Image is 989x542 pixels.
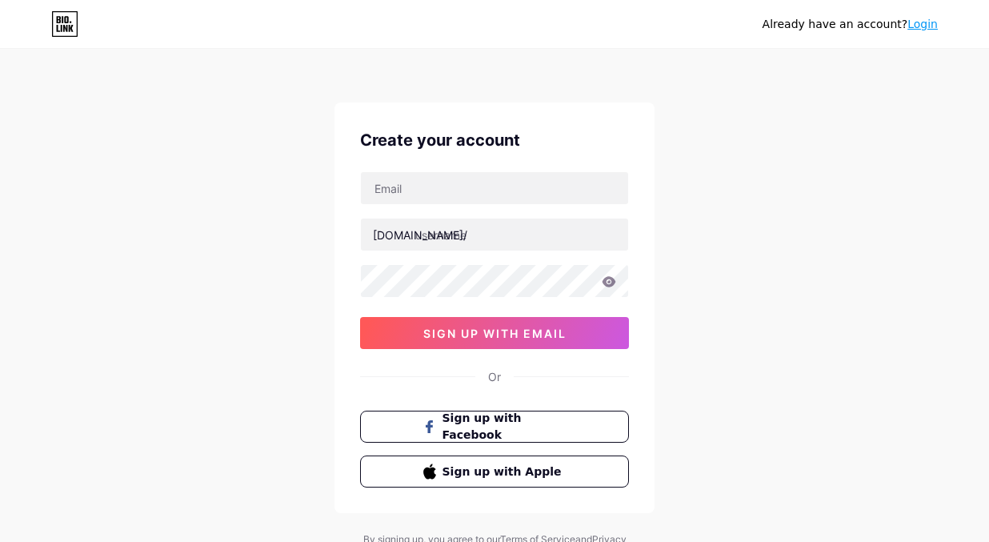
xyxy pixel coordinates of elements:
[488,368,501,385] div: Or
[360,317,629,349] button: sign up with email
[907,18,938,30] a: Login
[373,227,467,243] div: [DOMAIN_NAME]/
[442,410,567,444] span: Sign up with Facebook
[360,456,629,488] button: Sign up with Apple
[423,327,567,340] span: sign up with email
[763,16,938,33] div: Already have an account?
[442,464,567,480] span: Sign up with Apple
[360,128,629,152] div: Create your account
[361,219,628,251] input: username
[361,172,628,204] input: Email
[360,411,629,443] button: Sign up with Facebook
